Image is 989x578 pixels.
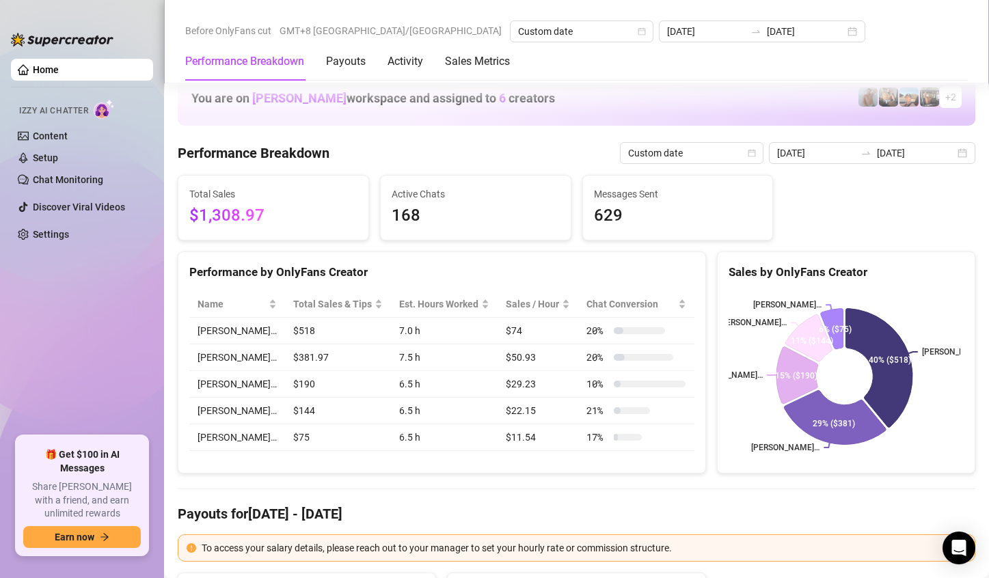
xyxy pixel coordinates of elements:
[392,187,560,202] span: Active Chats
[178,504,975,523] h4: Payouts for [DATE] - [DATE]
[518,21,645,42] span: Custom date
[33,229,69,240] a: Settings
[498,424,578,451] td: $11.54
[391,371,498,398] td: 6.5 h
[285,291,391,318] th: Total Sales & Tips
[23,526,141,548] button: Earn nowarrow-right
[858,87,878,107] img: Joey
[506,297,559,312] span: Sales / Hour
[185,20,271,41] span: Before OnlyFans cut
[189,344,285,371] td: [PERSON_NAME]…
[877,146,955,161] input: End date
[33,130,68,141] a: Content
[33,152,58,163] a: Setup
[667,24,745,39] input: Start date
[920,87,939,107] img: Nathan
[498,291,578,318] th: Sales / Hour
[638,27,646,36] span: calendar
[388,53,423,70] div: Activity
[189,263,694,281] div: Performance by OnlyFans Creator
[285,318,391,344] td: $518
[586,430,608,445] span: 17 %
[252,91,347,105] span: [PERSON_NAME]
[718,318,787,327] text: [PERSON_NAME]…
[285,371,391,398] td: $190
[178,143,329,163] h4: Performance Breakdown
[750,26,761,37] span: swap-right
[94,99,115,119] img: AI Chatter
[729,263,964,281] div: Sales by OnlyFans Creator
[198,297,266,312] span: Name
[189,291,285,318] th: Name
[23,448,141,475] span: 🎁 Get $100 in AI Messages
[586,323,608,338] span: 20 %
[187,543,196,553] span: exclamation-circle
[189,398,285,424] td: [PERSON_NAME]…
[326,53,366,70] div: Payouts
[11,33,113,46] img: logo-BBDzfeDw.svg
[628,143,755,163] span: Custom date
[189,203,357,229] span: $1,308.97
[399,297,478,312] div: Est. Hours Worked
[285,424,391,451] td: $75
[499,91,506,105] span: 6
[945,90,956,105] span: + 2
[391,344,498,371] td: 7.5 h
[189,318,285,344] td: [PERSON_NAME]…
[185,53,304,70] div: Performance Breakdown
[202,540,966,555] div: To access your salary details, please reach out to your manager to set your hourly rate or commis...
[33,174,103,185] a: Chat Monitoring
[33,64,59,75] a: Home
[753,301,822,310] text: [PERSON_NAME]…
[748,149,756,157] span: calendar
[55,532,94,542] span: Earn now
[392,203,560,229] span: 168
[189,371,285,398] td: [PERSON_NAME]…
[879,87,898,107] img: George
[498,371,578,398] td: $29.23
[23,480,141,521] span: Share [PERSON_NAME] with a friend, and earn unlimited rewards
[777,146,855,161] input: Start date
[751,443,819,452] text: [PERSON_NAME]…
[189,187,357,202] span: Total Sales
[498,344,578,371] td: $50.93
[280,20,502,41] span: GMT+8 [GEOGRAPHIC_DATA]/[GEOGRAPHIC_DATA]
[594,187,762,202] span: Messages Sent
[285,398,391,424] td: $144
[586,403,608,418] span: 21 %
[285,344,391,371] td: $381.97
[391,424,498,451] td: 6.5 h
[498,398,578,424] td: $22.15
[33,202,125,212] a: Discover Viral Videos
[100,532,109,542] span: arrow-right
[445,53,510,70] div: Sales Metrics
[191,91,555,106] h1: You are on workspace and assigned to creators
[391,398,498,424] td: 6.5 h
[694,370,763,380] text: [PERSON_NAME]…
[861,148,871,159] span: to
[189,424,285,451] td: [PERSON_NAME]…
[943,532,975,564] div: Open Intercom Messenger
[899,87,919,107] img: Zach
[498,318,578,344] td: $74
[19,105,88,118] span: Izzy AI Chatter
[586,297,675,312] span: Chat Conversion
[586,376,608,391] span: 10 %
[578,291,694,318] th: Chat Conversion
[586,350,608,365] span: 20 %
[767,24,845,39] input: End date
[391,318,498,344] td: 7.0 h
[293,297,372,312] span: Total Sales & Tips
[861,148,871,159] span: swap-right
[750,26,761,37] span: to
[594,203,762,229] span: 629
